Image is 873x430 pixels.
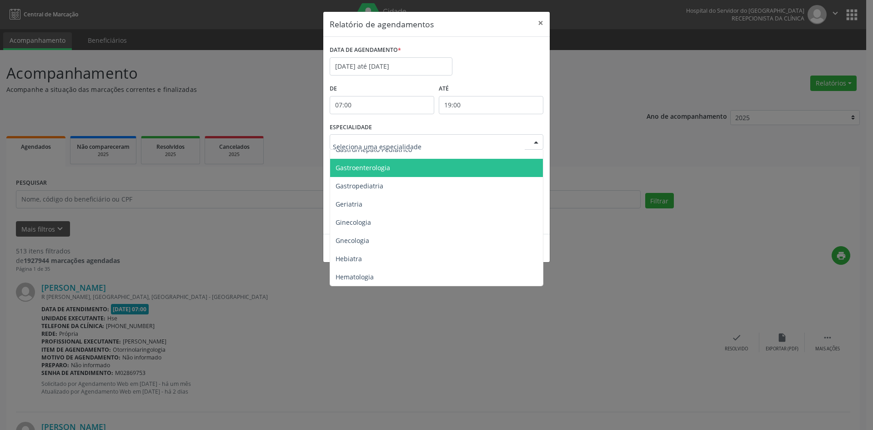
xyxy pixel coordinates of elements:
[330,96,434,114] input: Selecione o horário inicial
[336,163,390,172] span: Gastroenterologia
[330,121,372,135] label: ESPECIALIDADE
[439,82,543,96] label: ATÉ
[330,57,452,76] input: Selecione uma data ou intervalo
[330,18,434,30] h5: Relatório de agendamentos
[336,218,371,227] span: Ginecologia
[336,145,412,154] span: Gastro/Hepato Pediatrico
[333,137,525,156] input: Seleciona uma especialidade
[330,82,434,96] label: De
[336,182,383,190] span: Gastropediatria
[336,254,362,263] span: Hebiatra
[439,96,543,114] input: Selecione o horário final
[532,12,550,34] button: Close
[336,273,374,281] span: Hematologia
[336,236,369,245] span: Gnecologia
[336,200,362,208] span: Geriatria
[330,43,401,57] label: DATA DE AGENDAMENTO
